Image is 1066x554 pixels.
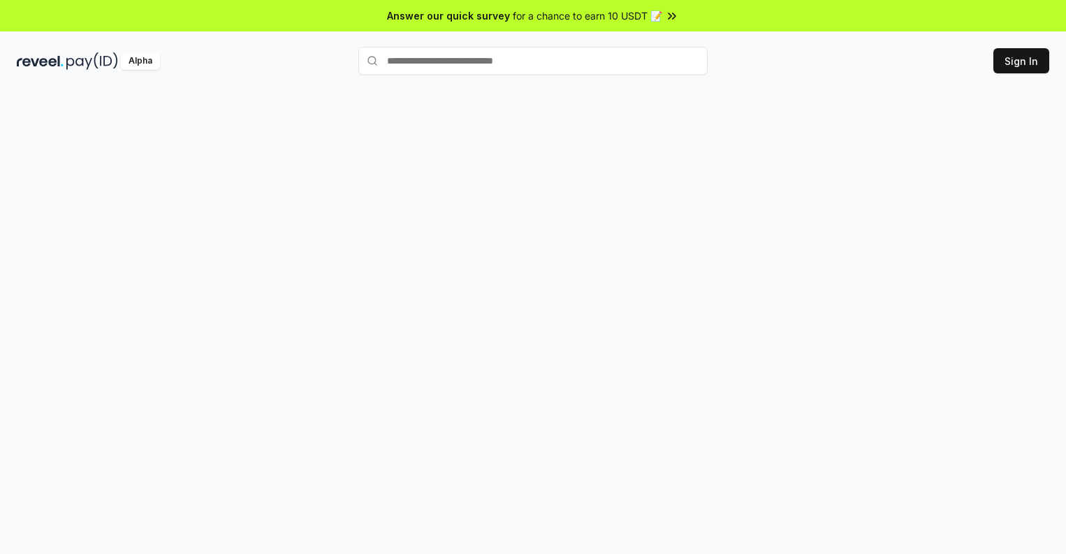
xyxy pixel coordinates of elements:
[121,52,160,70] div: Alpha
[993,48,1049,73] button: Sign In
[17,52,64,70] img: reveel_dark
[66,52,118,70] img: pay_id
[513,8,662,23] span: for a chance to earn 10 USDT 📝
[387,8,510,23] span: Answer our quick survey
